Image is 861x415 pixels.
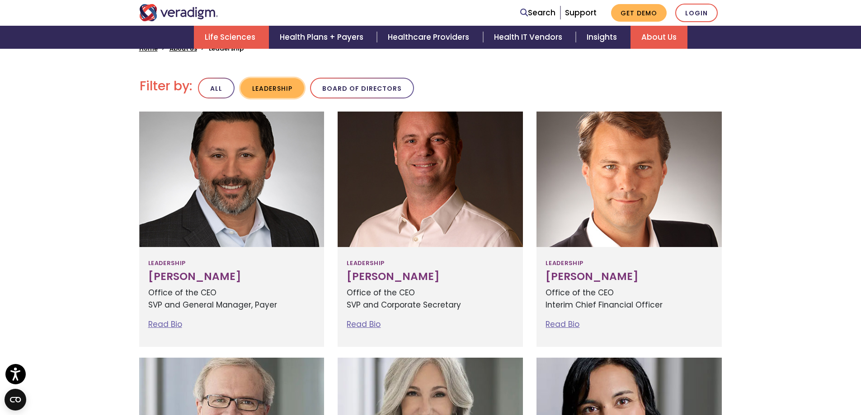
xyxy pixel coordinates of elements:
a: Get Demo [611,4,667,22]
h2: Filter by: [140,79,192,94]
a: Login [675,4,718,22]
button: All [198,78,235,99]
iframe: Drift Chat Widget [687,350,850,404]
span: Leadership [148,256,186,270]
a: Health Plans + Payers [269,26,377,49]
a: Search [520,7,555,19]
a: Read Bio [347,319,381,330]
a: Insights [576,26,630,49]
span: Leadership [546,256,583,270]
button: Leadership [240,78,304,98]
p: Office of the CEO Interim Chief Financial Officer [546,287,713,311]
h3: [PERSON_NAME] [148,270,315,283]
a: About Us [630,26,687,49]
a: Healthcare Providers [377,26,483,49]
h3: [PERSON_NAME] [546,270,713,283]
a: Support [565,7,597,18]
a: Read Bio [546,319,579,330]
button: Board of Directors [310,78,414,99]
a: Health IT Vendors [483,26,576,49]
a: Read Bio [148,319,182,330]
h3: [PERSON_NAME] [347,270,514,283]
img: Veradigm logo [139,4,218,21]
a: Life Sciences [194,26,269,49]
button: Open CMP widget [5,389,26,410]
p: Office of the CEO SVP and General Manager, Payer [148,287,315,311]
p: Office of the CEO SVP and Corporate Secretary [347,287,514,311]
span: Leadership [347,256,384,270]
